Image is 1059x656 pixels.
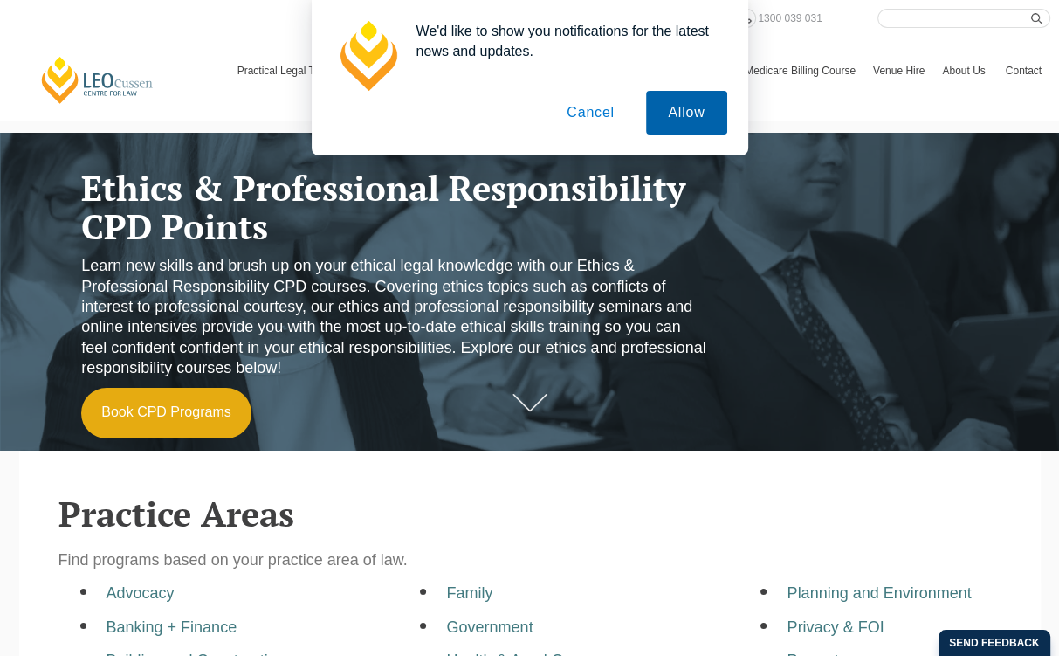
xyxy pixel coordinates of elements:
button: Allow [646,91,726,135]
h2: Practice Areas [58,494,1001,533]
a: Advocacy [107,584,175,602]
p: Learn new skills and brush up on your ethical legal knowledge with our Ethics & Professional Resp... [81,256,708,378]
a: Privacy & FOI [787,618,884,636]
button: Cancel [545,91,636,135]
a: Family [446,584,492,602]
a: Book CPD Programs [81,388,251,438]
a: Banking + Finance [107,618,237,636]
a: Government [446,618,533,636]
div: We'd like to show you notifications for the latest news and updates. [402,21,727,61]
img: notification icon [333,21,402,91]
p: Find programs based on your practice area of law. [58,550,1001,570]
a: Planning and Environment [787,584,971,602]
h1: Ethics & Professional Responsibility CPD Points [81,169,708,245]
